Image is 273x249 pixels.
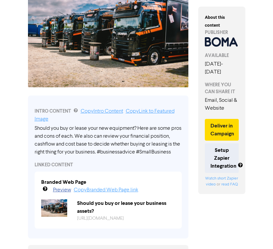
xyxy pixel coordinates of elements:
div: Should you buy or lease your business assets? [72,199,180,215]
a: Watch short Zapier video [205,177,238,186]
iframe: Chat Widget [240,217,273,249]
div: AVAILABLE [205,52,239,59]
div: WHERE YOU CAN SHARE IT [205,81,239,95]
div: https://public2.bomamarketing.com/cp/1pyba3KqLcnJs87Twyu6QE?sa=Kv3jHoFw [72,215,180,222]
strong: About this content [205,15,225,28]
div: Branded Web Page [41,178,86,186]
button: Setup Zapier Integration [205,143,239,173]
div: Email, Social & Website [205,97,239,112]
a: Preview [53,187,71,193]
div: [DATE] - [DATE] [205,60,239,76]
div: or [205,176,239,187]
button: Deliver in Campaign [205,119,239,141]
a: Copy Intro Content [81,109,123,114]
a: read FAQ [221,182,238,186]
div: INTRO CONTENT [35,107,182,123]
a: Copy Branded Web Page link [74,187,138,193]
a: [URL][DOMAIN_NAME] [77,216,124,221]
div: LINKED CONTENT [35,161,182,168]
div: Should you buy or lease your new equipment? Here are some pros and cons of each. We also can revi... [35,124,182,156]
